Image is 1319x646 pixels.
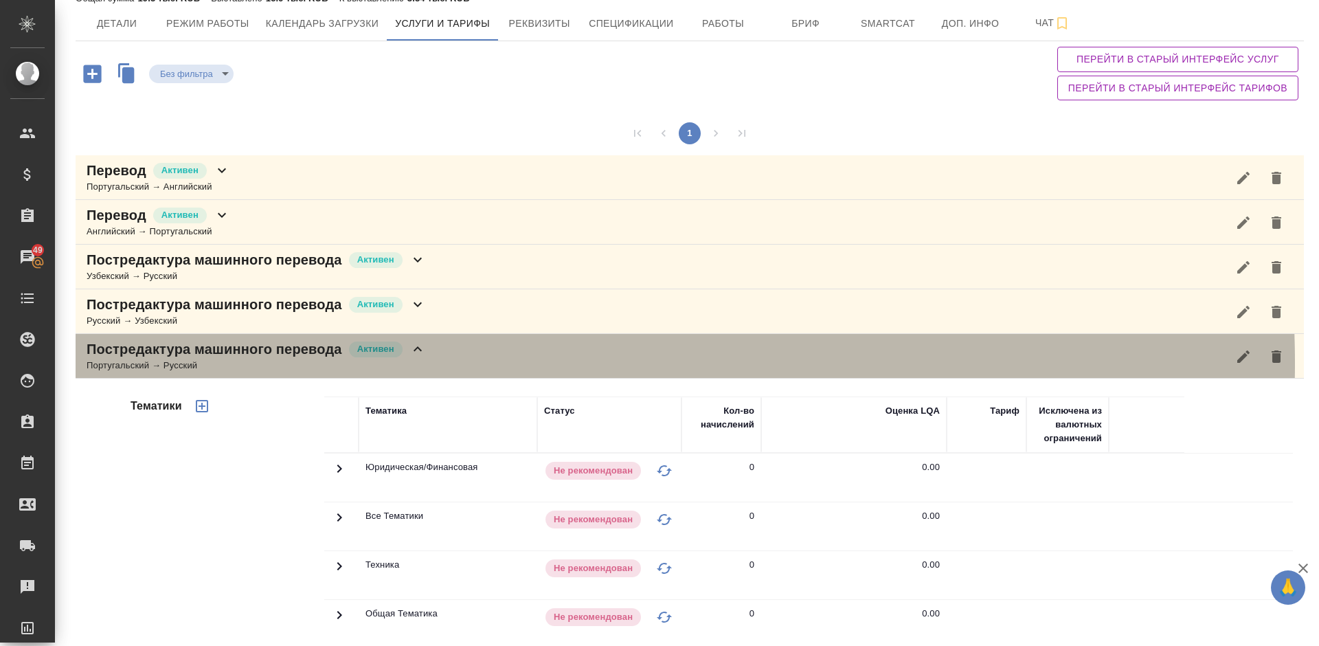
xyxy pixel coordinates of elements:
p: Постредактура машинного перевода [87,339,342,359]
button: Перейти в старый интерфейс услуг [1057,47,1298,72]
p: Постредактура машинного перевода [87,250,342,269]
button: Изменить статус на "В черном списке" [654,607,675,627]
p: Активен [357,298,394,311]
div: Исключена из валютных ограничений [1033,404,1102,445]
p: Перевод [87,161,146,180]
p: Активен [161,208,199,222]
button: Без фильтра [156,68,217,80]
span: Toggle Row Expanded [331,517,348,528]
span: 49 [25,243,51,257]
a: 49 [3,240,52,274]
div: Активен [149,65,234,83]
span: Работы [690,15,756,32]
button: 🙏 [1271,570,1305,605]
p: Активен [161,164,199,177]
div: Английский → Португальский [87,225,230,238]
td: 0.00 [761,502,947,550]
span: Перейти в старый интерфейс тарифов [1068,80,1287,97]
button: Удалить услугу [1260,161,1293,194]
span: Перейти в старый интерфейс услуг [1068,51,1287,68]
p: Не рекомендован [554,610,633,624]
span: Чат [1020,14,1086,32]
button: Добавить тематику [185,390,218,423]
button: Редактировать услугу [1227,161,1260,194]
span: Календарь загрузки [266,15,379,32]
button: Редактировать услугу [1227,251,1260,284]
div: Португальский → Английский [87,180,230,194]
div: Оценка LQA [886,404,940,418]
button: Скопировать услуги другого исполнителя [111,60,149,91]
button: Удалить услугу [1260,251,1293,284]
span: Toggle Row Expanded [331,469,348,479]
div: 0 [749,558,754,572]
span: Реквизиты [506,15,572,32]
div: Узбекский → Русский [87,269,426,283]
p: Не рекомендован [554,464,633,478]
span: Доп. инфо [938,15,1004,32]
button: Удалить услугу [1260,206,1293,239]
div: 0 [749,509,754,523]
button: Редактировать услугу [1227,340,1260,373]
button: Изменить статус на "В черном списке" [654,558,675,579]
span: Бриф [773,15,839,32]
p: Постредактура машинного перевода [87,295,342,314]
nav: pagination navigation [624,122,755,144]
div: Статус [544,404,575,418]
button: Удалить услугу [1260,296,1293,328]
svg: Подписаться [1054,15,1070,32]
div: 0 [749,607,754,621]
td: 0.00 [761,454,947,502]
button: Перейти в старый интерфейс тарифов [1057,76,1298,101]
td: Юридическая/Финансовая [359,454,537,502]
div: Португальский → Русский [87,359,426,372]
button: Редактировать услугу [1227,206,1260,239]
p: Перевод [87,205,146,225]
span: Smartcat [855,15,921,32]
p: Не рекомендован [554,513,633,526]
div: Кол-во начислений [688,404,754,432]
p: Активен [357,342,394,356]
button: Добавить услугу [74,60,111,88]
div: ПереводАктивенАнглийский → Португальский [76,200,1304,245]
span: Детали [84,15,150,32]
div: Постредактура машинного переводаАктивенРусский → Узбекский [76,289,1304,334]
div: Тариф [990,404,1019,418]
button: Изменить статус на "В черном списке" [654,460,675,481]
div: Постредактура машинного переводаАктивенПортугальский → Русский [76,334,1304,379]
h4: Тематики [131,398,182,414]
div: Тематика [365,404,407,418]
div: Постредактура машинного переводаАктивенУзбекский → Русский [76,245,1304,289]
button: Редактировать услугу [1227,296,1260,328]
p: Не рекомендован [554,561,633,575]
span: 🙏 [1276,573,1300,602]
button: Удалить услугу [1260,340,1293,373]
button: Изменить статус на "В черном списке" [654,509,675,530]
td: Все Тематики [359,502,537,550]
span: Toggle Row Expanded [331,615,348,625]
span: Спецификации [589,15,673,32]
div: ПереводАктивенПортугальский → Английский [76,155,1304,200]
span: Режим работы [166,15,249,32]
span: Услуги и тарифы [395,15,490,32]
p: Активен [357,253,394,267]
td: Техника [359,551,537,599]
span: Toggle Row Expanded [331,566,348,577]
td: 0.00 [761,551,947,599]
div: Русский → Узбекский [87,314,426,328]
div: 0 [749,460,754,474]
